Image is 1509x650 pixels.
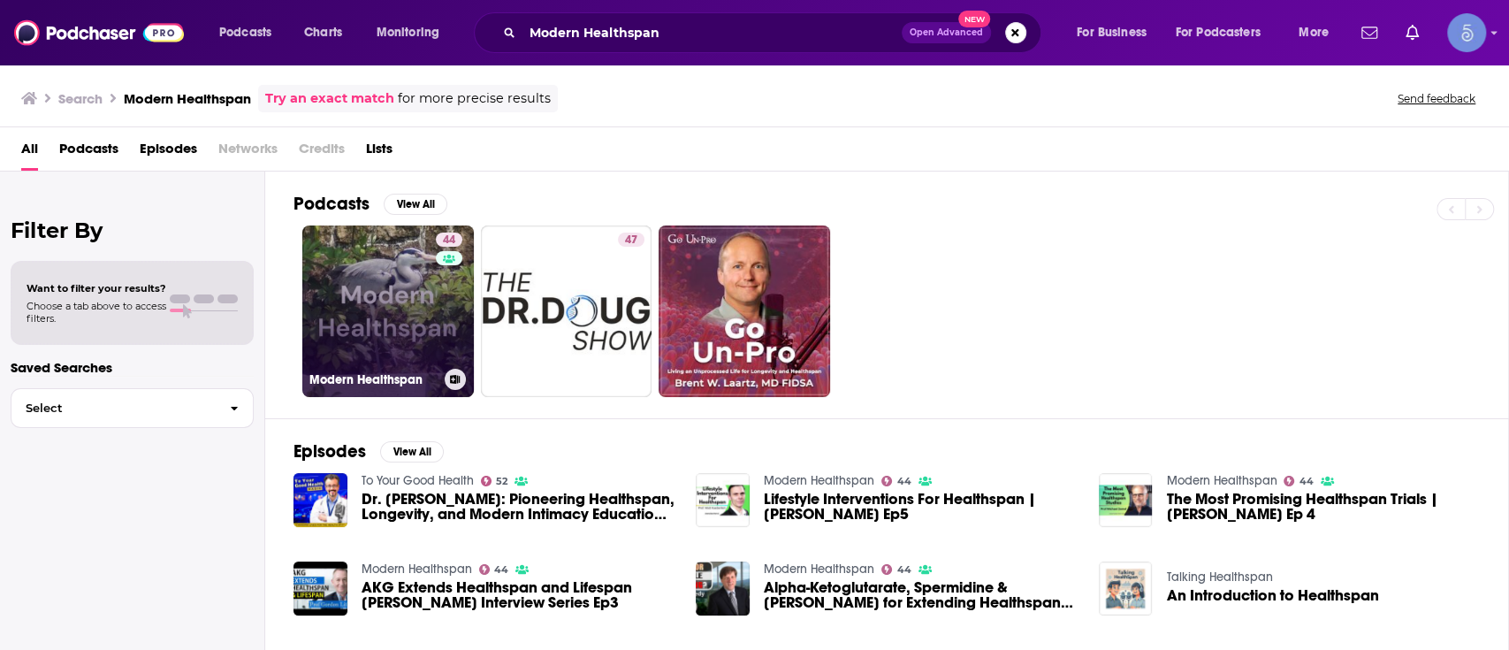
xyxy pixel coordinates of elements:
button: View All [384,194,447,215]
img: Lifestyle Interventions For Healthspan | Prof Matt Kaeberlein Ep5 [696,473,750,527]
span: For Podcasters [1176,20,1261,45]
a: An Introduction to Healthspan [1166,588,1378,603]
button: open menu [364,19,462,47]
a: Show notifications dropdown [1354,18,1384,48]
button: Send feedback [1392,91,1481,106]
a: Dr. Molly: Pioneering Healthspan, Longevity, and Modern Intimacy Education, The Adamo Method: Bet... [362,492,675,522]
span: for more precise results [398,88,551,109]
span: Podcasts [219,20,271,45]
a: EpisodesView All [293,440,444,463]
span: Alpha-Ketoglutarate, Spermidine & [PERSON_NAME] for Extending Healthspan Dr [PERSON_NAME] Part I [764,580,1078,610]
a: 44Modern Healthspan [302,226,474,397]
input: Search podcasts, credits, & more... [522,19,902,47]
a: 44 [1284,476,1314,486]
h3: Search [58,90,103,107]
span: New [958,11,990,27]
img: Alpha-Ketoglutarate, Spermidine & Rapamycin for Extending Healthspan Dr Brian Kennedy Part I [696,562,750,616]
span: 44 [494,566,508,574]
span: More [1299,20,1329,45]
span: 47 [625,232,637,249]
button: Show profile menu [1447,13,1486,52]
a: AKG Extends Healthspan and Lifespan Prof Gordon Lithgow Interview Series Ep3 [362,580,675,610]
h3: Modern Healthspan [309,372,438,387]
a: To Your Good Health [362,473,474,488]
a: 44 [479,564,509,575]
span: Choose a tab above to access filters. [27,300,166,325]
a: Podcasts [59,134,118,171]
button: Select [11,388,254,428]
span: For Business [1077,20,1147,45]
a: Charts [293,19,353,47]
span: Credits [299,134,345,171]
img: Dr. Molly: Pioneering Healthspan, Longevity, and Modern Intimacy Education, The Adamo Method: Bet... [293,473,347,527]
span: 44 [443,232,455,249]
button: open menu [1286,19,1351,47]
a: Modern Healthspan [362,562,472,577]
a: Modern Healthspan [1166,473,1277,488]
span: Select [11,402,216,414]
span: Charts [304,20,342,45]
a: Show notifications dropdown [1398,18,1426,48]
a: Talking Healthspan [1166,570,1272,585]
span: Networks [218,134,278,171]
span: Want to filter your results? [27,282,166,294]
span: Logged in as Spiral5-G1 [1447,13,1486,52]
span: Open Advanced [910,28,983,37]
a: Modern Healthspan [764,473,874,488]
a: All [21,134,38,171]
a: 47 [481,226,652,397]
a: Lifestyle Interventions For Healthspan | Prof Matt Kaeberlein Ep5 [764,492,1078,522]
a: Episodes [140,134,197,171]
a: 52 [481,476,508,486]
img: AKG Extends Healthspan and Lifespan Prof Gordon Lithgow Interview Series Ep3 [293,562,347,616]
h2: Episodes [293,440,366,463]
button: open menu [1164,19,1286,47]
span: AKG Extends Healthspan and Lifespan [PERSON_NAME] Interview Series Ep3 [362,580,675,610]
a: 47 [618,233,644,247]
div: Search podcasts, credits, & more... [491,12,1058,53]
span: The Most Promising Healthspan Trials | [PERSON_NAME] Ep 4 [1166,492,1480,522]
a: Alpha-Ketoglutarate, Spermidine & Rapamycin for Extending Healthspan Dr Brian Kennedy Part I [764,580,1078,610]
span: 44 [897,566,911,574]
a: 44 [881,564,911,575]
button: open menu [1064,19,1169,47]
a: Try an exact match [265,88,394,109]
img: User Profile [1447,13,1486,52]
button: open menu [207,19,294,47]
a: Modern Healthspan [764,562,874,577]
a: PodcastsView All [293,193,447,215]
button: Open AdvancedNew [902,22,991,43]
img: An Introduction to Healthspan [1099,562,1153,616]
h2: Podcasts [293,193,370,215]
a: 44 [436,233,462,247]
span: Monitoring [377,20,439,45]
span: Lifestyle Interventions For Healthspan | [PERSON_NAME] Ep5 [764,492,1078,522]
h2: Filter By [11,218,254,243]
img: The Most Promising Healthspan Trials | Prof Michael Zemel Ep 4 [1099,473,1153,527]
span: 44 [897,478,911,486]
span: 52 [496,478,507,486]
a: Lists [366,134,392,171]
a: The Most Promising Healthspan Trials | Prof Michael Zemel Ep 4 [1166,492,1480,522]
p: Saved Searches [11,359,254,376]
a: 44 [881,476,911,486]
button: View All [380,441,444,463]
img: Podchaser - Follow, Share and Rate Podcasts [14,16,184,50]
span: 44 [1299,478,1314,486]
h3: Modern Healthspan [124,90,251,107]
span: Dr. [PERSON_NAME]: Pioneering Healthspan, Longevity, and Modern Intimacy Education, The Adamo Met... [362,492,675,522]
